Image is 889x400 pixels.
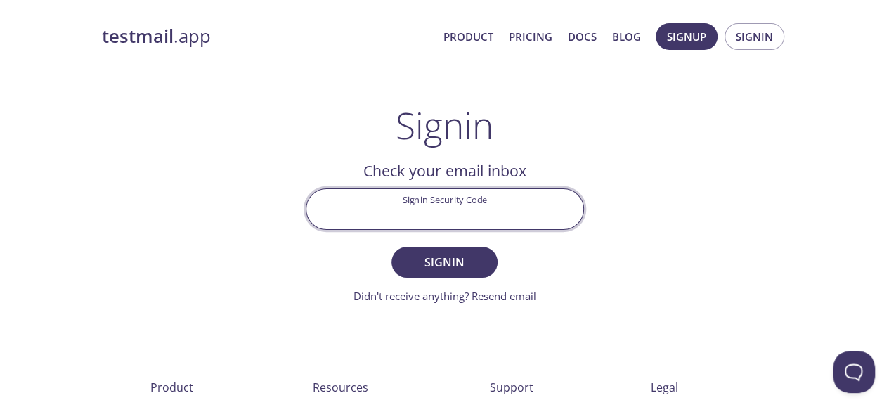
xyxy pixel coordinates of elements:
[396,104,493,146] h1: Signin
[736,27,773,46] span: Signin
[313,380,368,395] span: Resources
[353,289,536,303] a: Didn't receive anything? Resend email
[667,27,706,46] span: Signup
[306,159,584,183] h2: Check your email inbox
[656,23,718,50] button: Signup
[568,27,597,46] a: Docs
[102,25,432,49] a: testmail.app
[102,24,174,49] strong: testmail
[490,380,533,395] span: Support
[612,27,641,46] a: Blog
[833,351,875,393] iframe: Help Scout Beacon - Open
[150,380,193,395] span: Product
[407,252,481,272] span: Signin
[725,23,784,50] button: Signin
[651,380,678,395] span: Legal
[443,27,493,46] a: Product
[391,247,497,278] button: Signin
[509,27,552,46] a: Pricing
